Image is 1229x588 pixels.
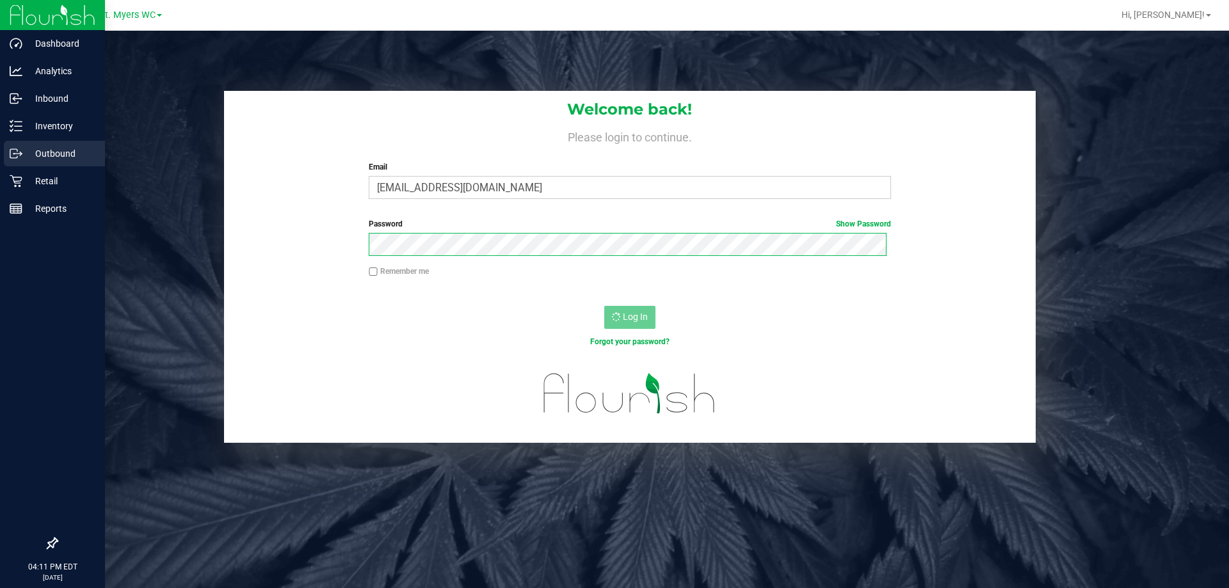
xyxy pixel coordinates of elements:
inline-svg: Inventory [10,120,22,132]
p: Inbound [22,91,99,106]
p: Dashboard [22,36,99,51]
h4: Please login to continue. [224,128,1036,143]
span: Ft. Myers WC [100,10,156,20]
inline-svg: Analytics [10,65,22,77]
span: Log In [623,312,648,322]
p: Analytics [22,63,99,79]
p: Retail [22,173,99,189]
inline-svg: Dashboard [10,37,22,50]
inline-svg: Reports [10,202,22,215]
inline-svg: Inbound [10,92,22,105]
span: Password [369,219,403,228]
inline-svg: Retail [10,175,22,187]
input: Remember me [369,267,378,276]
a: Show Password [836,219,891,228]
inline-svg: Outbound [10,147,22,160]
h1: Welcome back! [224,101,1036,118]
a: Forgot your password? [590,337,670,346]
p: 04:11 PM EDT [6,561,99,573]
p: Reports [22,201,99,216]
span: Hi, [PERSON_NAME]! [1121,10,1205,20]
p: Inventory [22,118,99,134]
label: Remember me [369,266,429,277]
label: Email [369,161,890,173]
button: Log In [604,306,655,329]
img: flourish_logo.svg [528,361,731,426]
p: Outbound [22,146,99,161]
p: [DATE] [6,573,99,582]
